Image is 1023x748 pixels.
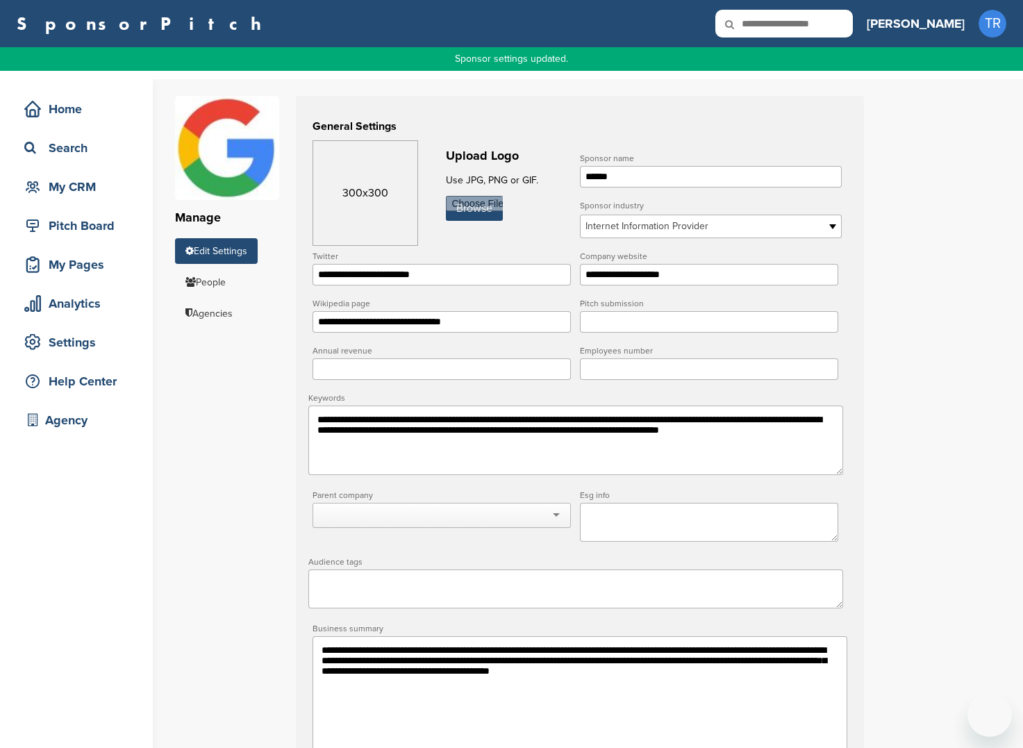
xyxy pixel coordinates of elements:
label: Keywords [308,394,843,402]
label: Employees number [580,347,838,355]
div: Home [21,97,139,122]
label: Business summary [313,624,847,633]
div: Search [21,135,139,160]
a: Help Center [14,365,139,397]
label: Sponsor industry [580,201,842,210]
a: Agency [14,404,139,436]
a: My Pages [14,249,139,281]
label: Company website [580,252,838,260]
h3: General Settings [313,118,847,135]
iframe: Button to launch messaging window [967,692,1012,737]
div: Browse [446,196,503,221]
span: TR [979,10,1006,38]
h4: 300x300 [313,185,417,201]
h2: Manage [175,208,279,227]
label: Annual revenue [313,347,571,355]
img: Bwupxdxo 400x400 [175,96,279,200]
a: Analytics [14,288,139,319]
a: SponsorPitch [17,15,270,33]
label: Wikipedia page [313,299,571,308]
label: Pitch submission [580,299,838,308]
label: Esg info [580,491,838,499]
div: My Pages [21,252,139,277]
p: Use JPG, PNG or GIF. [446,172,574,189]
a: Pitch Board [14,210,139,242]
label: Audience tags [308,558,843,566]
a: Agencies [175,301,243,326]
h2: Upload Logo [446,147,574,165]
a: My CRM [14,171,139,203]
div: Pitch Board [21,213,139,238]
label: Sponsor name [580,154,842,163]
a: Settings [14,326,139,358]
div: Settings [21,330,139,355]
div: Help Center [21,369,139,394]
label: Parent company [313,491,571,499]
label: Twitter [313,252,571,260]
div: My CRM [21,174,139,199]
a: Edit Settings [175,238,258,264]
a: People [175,269,236,295]
a: [PERSON_NAME] [867,8,965,39]
h3: [PERSON_NAME] [867,14,965,33]
div: Analytics [21,291,139,316]
span: Internet Information Provider [585,218,818,235]
div: Agency [21,408,139,433]
a: Home [14,93,139,125]
a: Search [14,132,139,164]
